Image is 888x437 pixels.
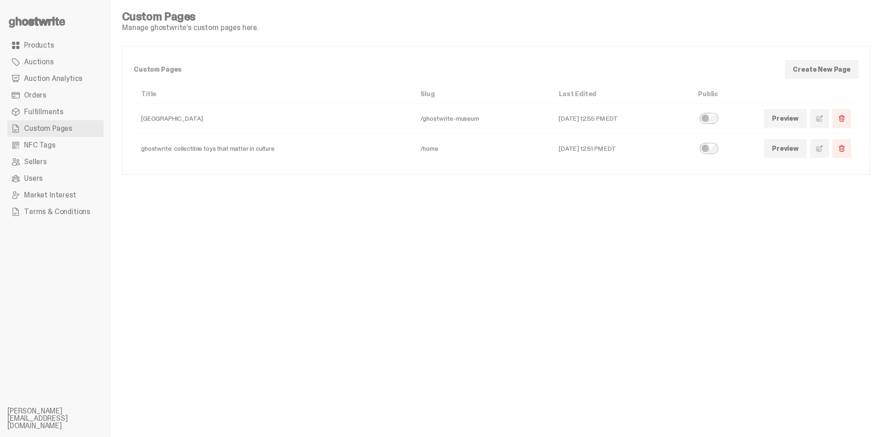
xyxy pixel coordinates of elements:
span: Sellers [24,158,47,166]
a: Custom Pages [7,120,104,137]
a: Products [7,37,104,54]
a: Market Interest [7,187,104,203]
th: Last Edited [551,85,691,104]
td: /ghostwrite-museum [413,104,551,134]
span: Auction Analytics [24,75,82,82]
a: Orders [7,87,104,104]
span: Custom Pages [24,125,72,132]
p: Custom Pages [134,66,785,73]
a: Sellers [7,154,104,170]
span: Market Interest [24,191,76,199]
th: Slug [413,85,551,104]
td: /home [413,134,551,164]
a: Terms & Conditions [7,203,104,220]
a: Create New Page [785,60,858,79]
a: NFC Tags [7,137,104,154]
th: Title [134,85,413,104]
a: Preview [764,139,807,158]
span: Products [24,42,54,49]
td: [GEOGRAPHIC_DATA] [134,104,413,134]
span: Terms & Conditions [24,208,90,215]
span: Auctions [24,58,54,66]
span: Users [24,175,43,182]
p: Manage ghostwrite’s custom pages here. [122,24,259,31]
a: Preview [764,109,807,128]
th: Public [691,85,757,104]
td: [DATE] 12:55 PM EDT [551,104,691,134]
span: Orders [24,92,46,99]
td: [DATE] 12:51 PM EDT [551,134,691,164]
a: Auctions [7,54,104,70]
a: Auction Analytics [7,70,104,87]
h4: Custom Pages [122,11,259,22]
li: [PERSON_NAME][EMAIL_ADDRESS][DOMAIN_NAME] [7,407,118,430]
a: Fulfillments [7,104,104,120]
td: ghostwrite: collectible toys that matter in culture [134,134,413,164]
span: NFC Tags [24,142,55,149]
span: Fulfillments [24,108,63,116]
a: Users [7,170,104,187]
